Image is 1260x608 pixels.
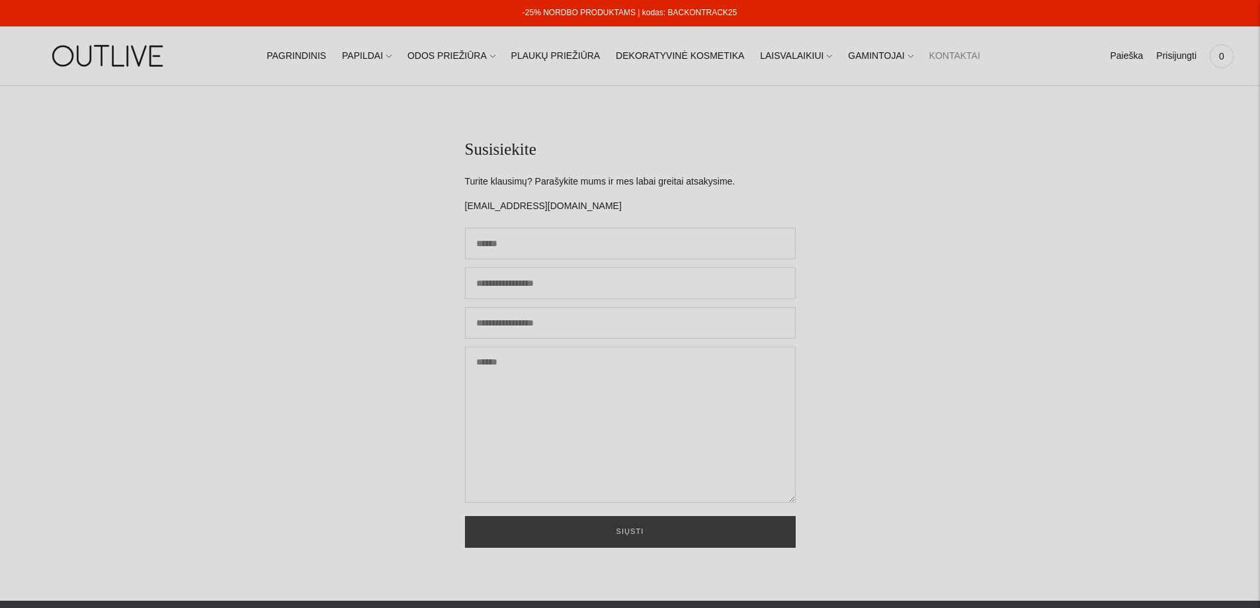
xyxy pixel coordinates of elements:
a: DEKORATYVINĖ KOSMETIKA [616,42,744,71]
a: LAISVALAIKIUI [760,42,832,71]
button: Siųsti [465,516,796,548]
h1: Susisiekite [465,139,796,161]
a: Paieška [1110,42,1143,71]
img: OUTLIVE [26,33,192,79]
a: 0 [1210,42,1234,71]
span: 0 [1212,47,1231,65]
a: PAPILDAI [342,42,392,71]
a: KONTAKTAI [929,42,980,71]
a: ODOS PRIEŽIŪRA [407,42,495,71]
a: GAMINTOJAI [848,42,913,71]
a: PAGRINDINIS [267,42,326,71]
a: -25% NORDBO PRODUKTAMS | kodas: BACKONTRACK25 [523,8,737,17]
p: [EMAIL_ADDRESS][DOMAIN_NAME] [465,198,796,214]
a: PLAUKŲ PRIEŽIŪRA [511,42,601,71]
p: Turite klausimų? Parašykite mums ir mes labai greitai atsakysime. [465,174,796,190]
a: Prisijungti [1156,42,1197,71]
